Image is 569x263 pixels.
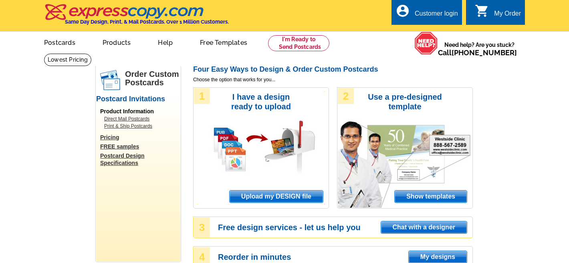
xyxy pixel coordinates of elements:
[220,92,302,111] h3: I have a design ready to upload
[31,32,88,51] a: Postcards
[96,95,180,104] h2: Postcard Invitations
[395,9,458,19] a: account_circle Customer login
[65,19,229,25] h4: Same Day Design, Print, & Mail Postcards. Over 1 Million Customers.
[90,32,144,51] a: Products
[100,134,180,141] a: Pricing
[100,108,154,114] span: Product Information
[338,88,354,104] div: 2
[381,221,467,234] a: Chat with a designer
[409,251,467,263] span: My designs
[438,41,521,57] span: Need help? Are you stuck?
[364,92,446,111] h3: Use a pre-designed template
[414,32,438,55] img: help
[230,191,323,203] span: Upload my DESIGN file
[100,70,120,90] img: postcards.png
[438,48,517,57] span: Call
[415,10,458,21] div: Customer login
[193,76,473,83] span: Choose the option that works for you...
[125,70,180,87] h1: Order Custom Postcards
[381,221,467,233] span: Chat with a designer
[229,190,323,203] a: Upload my DESIGN file
[452,48,517,57] a: [PHONE_NUMBER]
[194,88,210,104] div: 1
[494,10,521,21] div: My Order
[218,224,472,231] h3: Free design services - let us help you
[395,4,410,18] i: account_circle
[145,32,186,51] a: Help
[193,65,473,74] h2: Four Easy Ways to Design & Order Custom Postcards
[104,115,176,122] a: Direct Mail Postcards
[395,191,467,203] span: Show templates
[475,4,489,18] i: shopping_cart
[44,10,229,25] a: Same Day Design, Print, & Mail Postcards. Over 1 Million Customers.
[475,9,521,19] a: shopping_cart My Order
[194,217,210,237] div: 3
[394,190,467,203] a: Show templates
[187,32,260,51] a: Free Templates
[218,253,472,261] h3: Reorder in minutes
[104,122,176,130] a: Print & Ship Postcards
[100,152,180,167] a: Postcard Design Specifications
[100,143,180,150] a: FREE samples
